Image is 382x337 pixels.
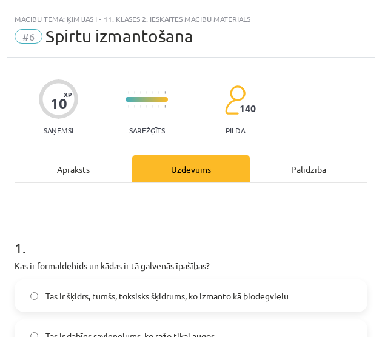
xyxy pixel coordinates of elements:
img: icon-short-line-57e1e144782c952c97e751825c79c345078a6d821885a25fce030b3d8c18986b.svg [140,91,141,94]
img: icon-short-line-57e1e144782c952c97e751825c79c345078a6d821885a25fce030b3d8c18986b.svg [158,91,159,94]
div: Uzdevums [132,155,250,182]
p: Kas ir formaldehids un kādas ir tā galvenās īpašības? [15,259,367,272]
p: pilda [226,126,245,135]
img: icon-short-line-57e1e144782c952c97e751825c79c345078a6d821885a25fce030b3d8c18986b.svg [152,105,153,108]
span: 140 [240,103,256,114]
input: Tas ir šķidrs, tumšs, toksisks šķidrums, ko izmanto kā biodegvielu [30,292,38,300]
span: XP [64,91,72,98]
span: Spirtu izmantošana [45,26,193,46]
img: students-c634bb4e5e11cddfef0936a35e636f08e4e9abd3cc4e673bd6f9a4125e45ecb1.svg [224,85,246,115]
img: icon-short-line-57e1e144782c952c97e751825c79c345078a6d821885a25fce030b3d8c18986b.svg [146,105,147,108]
img: icon-short-line-57e1e144782c952c97e751825c79c345078a6d821885a25fce030b3d8c18986b.svg [146,91,147,94]
img: icon-short-line-57e1e144782c952c97e751825c79c345078a6d821885a25fce030b3d8c18986b.svg [164,105,166,108]
img: icon-short-line-57e1e144782c952c97e751825c79c345078a6d821885a25fce030b3d8c18986b.svg [164,91,166,94]
h1: 1 . [15,218,367,256]
img: icon-short-line-57e1e144782c952c97e751825c79c345078a6d821885a25fce030b3d8c18986b.svg [134,91,135,94]
img: icon-short-line-57e1e144782c952c97e751825c79c345078a6d821885a25fce030b3d8c18986b.svg [134,105,135,108]
span: Tas ir šķidrs, tumšs, toksisks šķidrums, ko izmanto kā biodegvielu [45,290,289,302]
img: icon-short-line-57e1e144782c952c97e751825c79c345078a6d821885a25fce030b3d8c18986b.svg [152,91,153,94]
div: 10 [50,95,67,112]
img: icon-short-line-57e1e144782c952c97e751825c79c345078a6d821885a25fce030b3d8c18986b.svg [140,105,141,108]
p: Saņemsi [39,126,78,135]
p: Sarežģīts [129,126,165,135]
img: icon-short-line-57e1e144782c952c97e751825c79c345078a6d821885a25fce030b3d8c18986b.svg [158,105,159,108]
div: Mācību tēma: Ķīmijas i - 11. klases 2. ieskaites mācību materiāls [15,15,367,23]
img: icon-short-line-57e1e144782c952c97e751825c79c345078a6d821885a25fce030b3d8c18986b.svg [128,105,129,108]
img: icon-short-line-57e1e144782c952c97e751825c79c345078a6d821885a25fce030b3d8c18986b.svg [128,91,129,94]
div: Palīdzība [250,155,367,182]
div: Apraksts [15,155,132,182]
span: #6 [15,29,42,44]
